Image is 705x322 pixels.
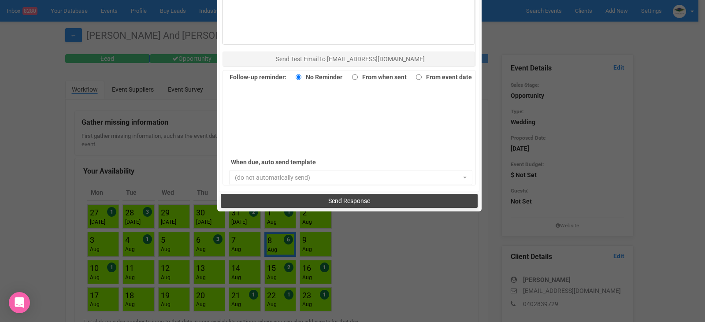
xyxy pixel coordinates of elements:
label: Follow-up reminder: [230,71,286,83]
label: From event date [412,71,472,83]
span: Send Test Email to [EMAIL_ADDRESS][DOMAIN_NAME] [276,56,425,63]
label: From when sent [348,71,407,83]
div: Open Intercom Messenger [9,292,30,313]
label: When due, auto send template [231,156,354,168]
span: Send Response [328,197,370,204]
span: (do not automatically send) [235,173,461,182]
label: No Reminder [291,71,342,83]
